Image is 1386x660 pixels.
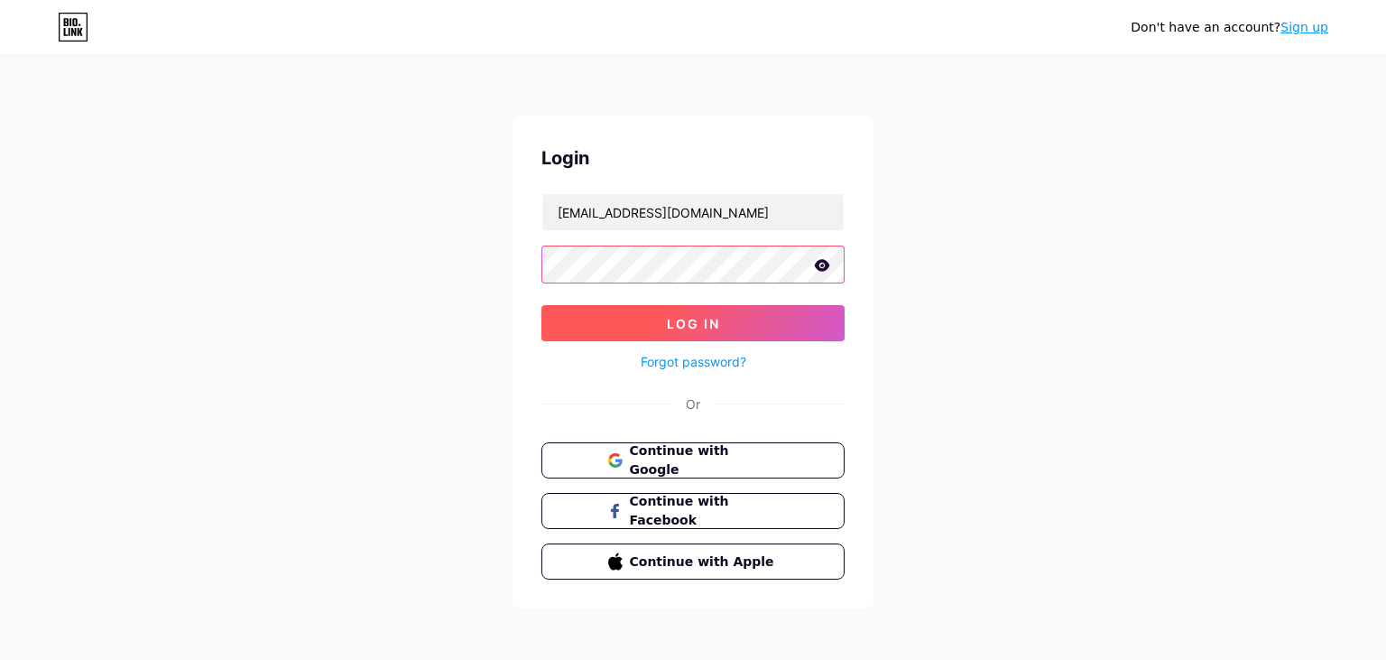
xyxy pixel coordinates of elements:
div: Login [541,144,845,172]
a: Forgot password? [641,352,746,371]
button: Log In [541,305,845,341]
div: Don't have an account? [1131,18,1328,37]
span: Continue with Apple [630,553,779,572]
span: Log In [667,316,720,331]
button: Continue with Facebook [541,493,845,529]
input: Username [542,194,844,230]
a: Sign up [1280,20,1328,34]
button: Continue with Google [541,442,845,479]
button: Continue with Apple [541,544,845,580]
span: Continue with Google [630,442,779,479]
span: Continue with Facebook [630,492,779,530]
div: Or [686,395,700,414]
